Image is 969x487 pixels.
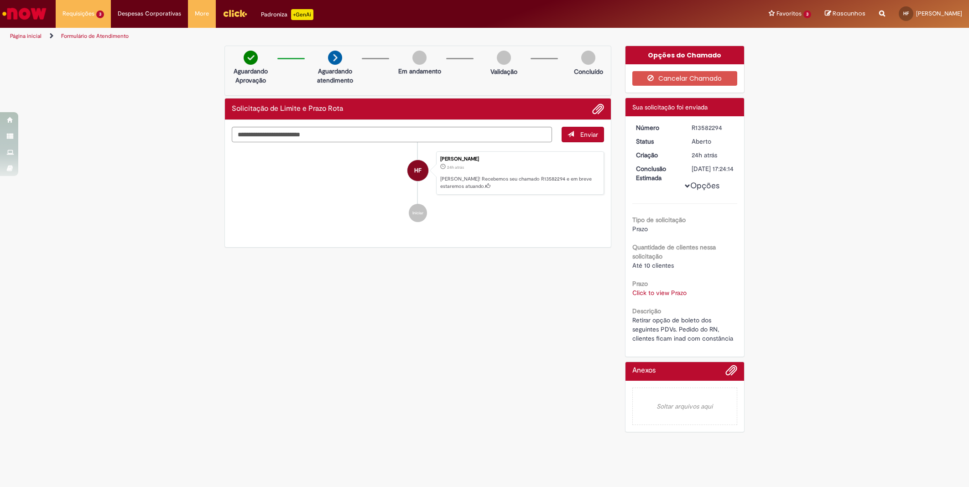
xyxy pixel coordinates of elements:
[407,160,428,181] div: Helena Reis Felippe
[632,316,733,342] span: Retirar opção de boleto dos seguintes PDVs. Pedido do RN, clientes ficam inad com constância
[581,51,595,65] img: img-circle-grey.png
[903,10,909,16] span: HF
[229,67,273,85] p: Aguardando Aprovação
[7,28,639,45] ul: Trilhas de página
[776,9,802,18] span: Favoritos
[61,32,129,40] a: Formulário de Atendimento
[447,165,464,170] time: 30/09/2025 15:24:10
[261,9,313,20] div: Padroniza
[592,103,604,115] button: Adicionar anexos
[692,150,734,160] div: 30/09/2025 15:24:10
[313,67,357,85] p: Aguardando atendimento
[632,367,656,375] h2: Anexos
[440,176,599,190] p: [PERSON_NAME]! Recebemos seu chamado R13582294 e em breve estaremos atuando.
[629,137,685,146] dt: Status
[632,225,648,233] span: Prazo
[803,10,811,18] span: 3
[629,150,685,160] dt: Criação
[916,10,962,17] span: [PERSON_NAME]
[223,6,247,20] img: click_logo_yellow_360x200.png
[629,164,685,182] dt: Conclusão Estimada
[632,71,738,86] button: Cancelar Chamado
[412,51,427,65] img: img-circle-grey.png
[490,67,517,76] p: Validação
[625,46,745,64] div: Opções do Chamado
[692,123,734,132] div: R13582294
[725,364,737,381] button: Adicionar anexos
[632,307,661,315] b: Descrição
[574,67,603,76] p: Concluído
[833,9,865,18] span: Rascunhos
[632,261,674,269] span: Até 10 clientes
[195,9,209,18] span: More
[63,9,94,18] span: Requisições
[692,137,734,146] div: Aberto
[244,51,258,65] img: check-circle-green.png
[632,243,716,260] b: Quantidade de clientes nessa solicitação
[440,156,599,162] div: [PERSON_NAME]
[580,130,598,139] span: Enviar
[414,160,422,181] span: HF
[96,10,104,18] span: 3
[1,5,48,23] img: ServiceNow
[10,32,42,40] a: Página inicial
[692,164,734,173] div: [DATE] 17:24:14
[118,9,181,18] span: Despesas Corporativas
[632,388,738,425] em: Soltar arquivos aqui
[497,51,511,65] img: img-circle-grey.png
[232,105,343,113] h2: Solicitação de Limite e Prazo Rota Histórico de tíquete
[447,165,464,170] span: 24h atrás
[632,280,648,288] b: Prazo
[825,10,865,18] a: Rascunhos
[328,51,342,65] img: arrow-next.png
[632,289,687,297] a: Click to view Prazo
[562,127,604,142] button: Enviar
[398,67,441,76] p: Em andamento
[692,151,717,159] span: 24h atrás
[692,151,717,159] time: 30/09/2025 15:24:10
[291,9,313,20] p: +GenAi
[632,103,708,111] span: Sua solicitação foi enviada
[232,127,552,142] textarea: Digite sua mensagem aqui...
[232,142,604,232] ul: Histórico de tíquete
[632,216,686,224] b: Tipo de solicitação
[232,151,604,195] li: Helena Reis Felippe
[629,123,685,132] dt: Número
